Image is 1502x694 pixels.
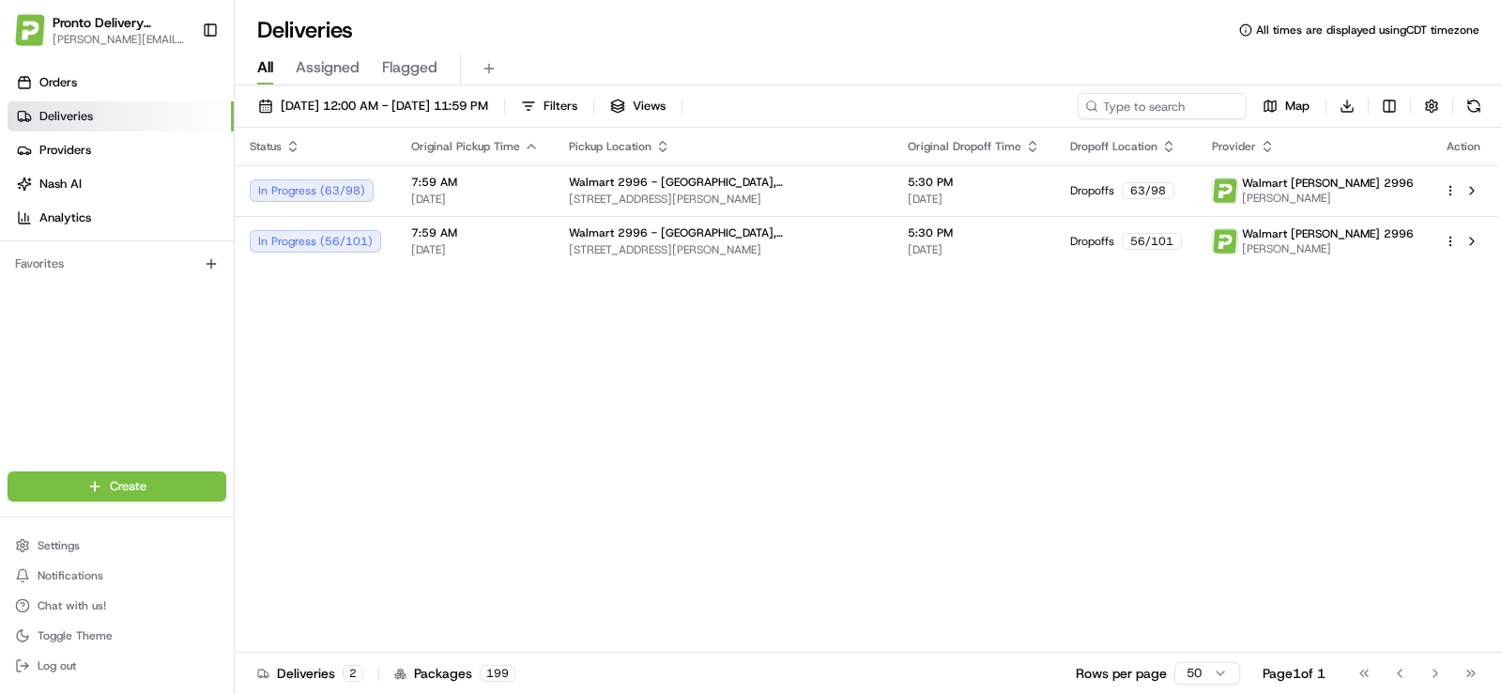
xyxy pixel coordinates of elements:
[1212,139,1256,154] span: Provider
[544,98,577,115] span: Filters
[38,658,76,673] span: Log out
[38,568,103,583] span: Notifications
[569,175,878,190] span: Walmart 2996 - [GEOGRAPHIC_DATA], [GEOGRAPHIC_DATA]
[38,538,80,553] span: Settings
[8,101,234,131] a: Deliveries
[1461,93,1487,119] button: Refresh
[908,192,1040,207] span: [DATE]
[39,209,91,226] span: Analytics
[8,169,234,199] a: Nash AI
[8,135,234,165] a: Providers
[1213,178,1237,203] img: profile_internal_provider_pronto_delivery_service_internal.png
[8,68,234,98] a: Orders
[15,14,45,45] img: Pronto Delivery Service
[39,142,91,159] span: Providers
[569,225,878,240] span: Walmart 2996 - [GEOGRAPHIC_DATA], [GEOGRAPHIC_DATA]
[38,628,113,643] span: Toggle Theme
[8,8,194,53] button: Pronto Delivery ServicePronto Delivery Service[PERSON_NAME][EMAIL_ADDRESS][DOMAIN_NAME]
[411,242,539,257] span: [DATE]
[343,665,363,682] div: 2
[53,13,187,32] button: Pronto Delivery Service
[1254,93,1318,119] button: Map
[1242,226,1414,241] span: Walmart [PERSON_NAME] 2996
[8,471,226,501] button: Create
[1078,93,1247,119] input: Type to search
[411,192,539,207] span: [DATE]
[569,139,651,154] span: Pickup Location
[8,623,226,649] button: Toggle Theme
[569,242,878,257] span: [STREET_ADDRESS][PERSON_NAME]
[633,98,666,115] span: Views
[1070,234,1114,249] span: Dropoffs
[1242,176,1414,191] span: Walmart [PERSON_NAME] 2996
[1242,241,1414,256] span: [PERSON_NAME]
[513,93,586,119] button: Filters
[8,593,226,619] button: Chat with us!
[38,598,106,613] span: Chat with us!
[1285,98,1310,115] span: Map
[8,563,226,589] button: Notifications
[382,56,437,79] span: Flagged
[1256,23,1479,38] span: All times are displayed using CDT timezone
[8,532,226,559] button: Settings
[8,203,234,233] a: Analytics
[250,93,497,119] button: [DATE] 12:00 AM - [DATE] 11:59 PM
[281,98,488,115] span: [DATE] 12:00 AM - [DATE] 11:59 PM
[411,225,539,240] span: 7:59 AM
[110,478,146,495] span: Create
[1122,182,1174,199] div: 63 / 98
[39,176,82,193] span: Nash AI
[8,653,226,679] button: Log out
[257,664,363,683] div: Deliveries
[1070,183,1114,198] span: Dropoffs
[411,175,539,190] span: 7:59 AM
[257,56,273,79] span: All
[908,225,1040,240] span: 5:30 PM
[1076,664,1167,683] p: Rows per page
[569,192,878,207] span: [STREET_ADDRESS][PERSON_NAME]
[480,665,515,682] div: 199
[411,139,520,154] span: Original Pickup Time
[1070,139,1157,154] span: Dropoff Location
[257,15,353,45] h1: Deliveries
[1213,229,1237,254] img: profile_internal_provider_pronto_delivery_service_internal.png
[1122,233,1182,250] div: 56 / 101
[39,108,93,125] span: Deliveries
[602,93,674,119] button: Views
[1263,664,1326,683] div: Page 1 of 1
[1444,139,1483,154] div: Action
[908,242,1040,257] span: [DATE]
[296,56,360,79] span: Assigned
[908,175,1040,190] span: 5:30 PM
[908,139,1021,154] span: Original Dropoff Time
[8,249,226,279] div: Favorites
[1242,191,1414,206] span: [PERSON_NAME]
[394,664,515,683] div: Packages
[250,139,282,154] span: Status
[39,74,77,91] span: Orders
[53,32,187,47] button: [PERSON_NAME][EMAIL_ADDRESS][DOMAIN_NAME]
